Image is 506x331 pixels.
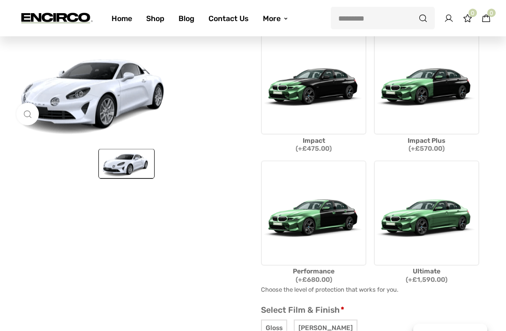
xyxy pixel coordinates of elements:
span: +£ [298,145,307,153]
span: ( ) [296,145,332,153]
span: 1,590.00 [417,276,445,284]
span: 570.00 [420,145,442,153]
label: Impact Plus (+£570.00) [374,29,479,153]
span: ( ) [406,276,447,284]
label: Ultimate (+£1,590.00) [374,161,479,284]
button: Search [411,7,435,29]
img: encirco.com - [19,7,93,29]
span: Impact [303,137,325,145]
span: +£ [298,276,307,284]
a: Shop [139,2,171,35]
span: 475.00 [307,145,329,153]
span: ( ) [296,276,332,284]
a: Blog [171,2,201,35]
p: Choose the level of protection that works for you. [261,286,498,294]
a: Click to enlarge [16,103,39,125]
a: Contact Us [201,2,256,35]
span: Ultimate [413,267,440,276]
a: 0 [463,15,472,24]
a: More [256,2,296,35]
label: Impact (+£475.00) [261,29,366,153]
span: +£ [408,276,417,284]
span: 0 [469,9,477,17]
span: Performance [293,267,335,276]
a: 0 [482,10,491,27]
img: Alpine a10 2024 ppf kit [98,149,155,179]
p: Select Film & Finish [261,303,498,318]
span: 680.00 [307,276,330,284]
span: Impact Plus [408,137,446,145]
span: ( ) [409,145,445,153]
label: Performance (+£680.00) [261,161,366,284]
span: 0 [487,9,496,17]
a: Home [104,2,139,35]
span: +£ [411,145,420,153]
